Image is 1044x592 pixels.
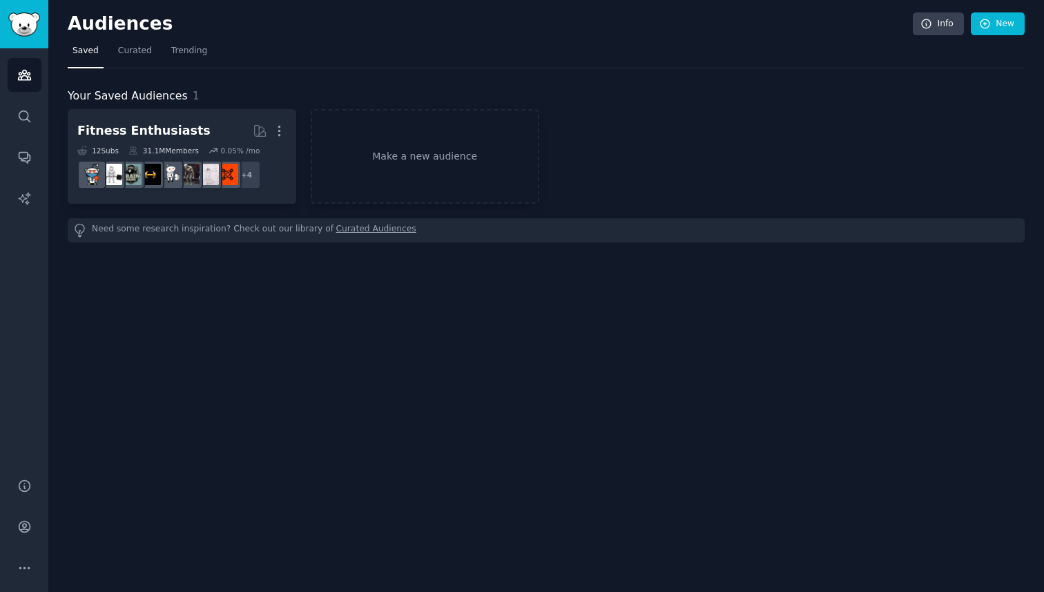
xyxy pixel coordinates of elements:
[68,88,188,105] span: Your Saved Audiences
[159,164,180,185] img: weightroom
[311,109,539,204] a: Make a new audience
[72,45,99,57] span: Saved
[171,45,207,57] span: Trending
[101,164,122,185] img: GYM
[336,223,416,238] a: Curated Audiences
[68,13,913,35] h2: Audiences
[68,40,104,68] a: Saved
[118,45,152,57] span: Curated
[971,12,1025,36] a: New
[120,164,142,185] img: GymMotivation
[166,40,212,68] a: Trending
[77,146,119,155] div: 12 Sub s
[232,160,261,189] div: + 4
[220,146,260,155] div: 0.05 % /mo
[8,12,40,37] img: GummySearch logo
[913,12,964,36] a: Info
[197,164,219,185] img: physicaltherapy
[68,218,1025,242] div: Need some research inspiration? Check out our library of
[139,164,161,185] img: workout
[68,109,296,204] a: Fitness Enthusiasts12Subs31.1MMembers0.05% /mo+4personaltrainingphysicaltherapyfitness30plusweigh...
[77,122,211,140] div: Fitness Enthusiasts
[178,164,200,185] img: fitness30plus
[128,146,199,155] div: 31.1M Members
[217,164,238,185] img: personaltraining
[193,89,200,102] span: 1
[113,40,157,68] a: Curated
[81,164,103,185] img: Health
